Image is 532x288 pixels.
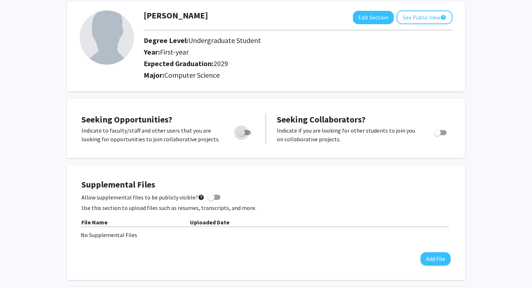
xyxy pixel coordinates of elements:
[81,219,107,226] b: File Name
[80,10,134,65] img: Profile Picture
[81,114,172,125] span: Seeking Opportunities?
[277,114,366,125] span: Seeking Collaborators?
[277,126,420,143] p: Indicate if you are looking for other students to join you on collaborative projects.
[190,219,229,226] b: Uploaded Date
[421,252,451,266] button: Add File
[214,59,228,68] span: 2029
[144,71,452,79] h2: Major:
[235,126,255,137] div: Toggle
[81,126,224,143] p: Indicate to faculty/staff and other users that you are looking for opportunities to join collabor...
[353,11,394,24] button: Edit Section
[81,203,451,212] p: Use this section to upload files such as resumes, transcripts, and more.
[198,193,204,202] mat-icon: help
[440,13,446,22] mat-icon: help
[81,180,451,190] h4: Supplemental Files
[160,47,189,56] span: First-year
[5,255,31,283] iframe: Chat
[144,48,412,56] h2: Year:
[164,70,220,79] span: Computer Science
[81,193,204,202] span: Allow supplemental files to be publicly visible?
[431,126,451,137] div: Toggle
[144,59,412,68] h2: Expected Graduation:
[188,36,261,45] span: Undergraduate Student
[81,231,451,239] div: No Supplemental Files
[144,36,412,45] h2: Degree Level:
[397,10,452,24] button: See Public View
[144,10,208,21] h1: [PERSON_NAME]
